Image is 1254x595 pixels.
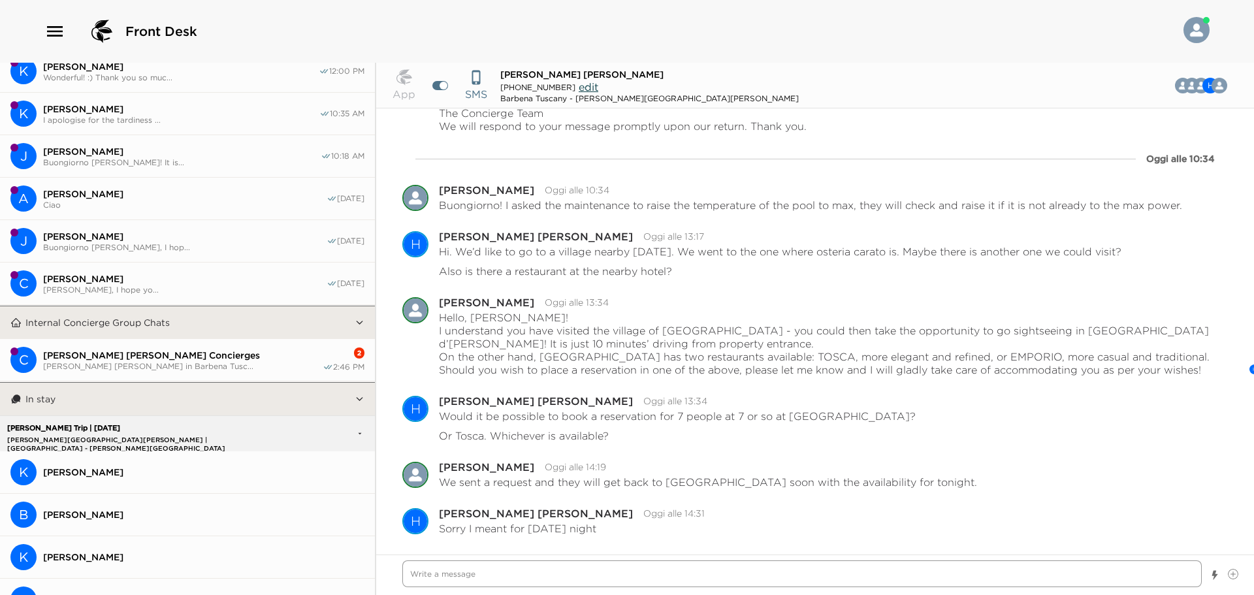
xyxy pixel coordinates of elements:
[465,86,487,102] p: SMS
[10,228,37,254] div: John Spellman
[402,297,428,323] img: A
[10,58,37,84] div: Kelley Anderson
[330,108,364,119] span: 10:35 AM
[43,361,323,371] span: [PERSON_NAME] [PERSON_NAME] in Barbena Tusc...
[402,231,428,257] div: Hays Holladay
[337,193,364,204] span: [DATE]
[10,58,37,84] div: K
[43,242,327,252] span: Buongiorno [PERSON_NAME], I hop...
[402,185,428,211] div: Davide Poli
[125,22,197,40] span: Front Desk
[402,396,428,422] div: Hays Holladay
[10,347,37,373] div: C
[43,466,364,478] span: [PERSON_NAME]
[10,544,37,570] div: K
[643,231,704,242] time: 2025-10-02T11:17:55.145Z
[43,188,327,200] span: [PERSON_NAME]
[10,544,37,570] div: Kevin Schmeits Jr
[10,143,37,169] div: Joshua Weingast
[402,297,428,323] div: Arianna Paluffi
[439,410,916,423] p: Would it be possible to book a reservation for 7 people at 7 or so at [GEOGRAPHIC_DATA]?
[500,69,664,80] span: [PERSON_NAME] [PERSON_NAME]
[439,185,534,195] div: [PERSON_NAME]
[579,80,598,93] span: edit
[1146,152,1215,165] div: Oggi alle 10:34
[331,151,364,161] span: 10:18 AM
[329,66,364,76] span: 12:00 PM
[439,199,1182,212] p: Buongiorno! I asked the maintenance to raise the temperature of the pool to max, they will check ...
[10,459,37,485] div: Kevin Schmeits
[43,72,319,82] span: Wonderful! :) Thank you so muc...
[439,265,672,278] p: Also is there a restaurant at the nearby hotel?
[354,347,364,359] div: 2
[86,16,118,47] img: logo
[43,200,327,210] span: Ciao
[10,270,37,297] div: Casali di Casole Concierge Team
[439,508,633,519] div: [PERSON_NAME] [PERSON_NAME]
[4,424,286,432] p: [PERSON_NAME] Trip | [DATE]
[643,395,707,407] time: 2025-10-02T11:34:23.885Z
[402,560,1202,587] textarea: Write a message
[439,462,534,472] div: [PERSON_NAME]
[10,502,37,528] div: Becky Schmeits
[43,509,364,521] span: [PERSON_NAME]
[22,383,355,415] button: In stay
[1212,78,1227,93] div: Casali di Casole Concierge Team
[1183,17,1210,43] img: User
[43,157,321,167] span: Buongiorno [PERSON_NAME]! It is...
[402,185,428,211] img: D
[10,101,37,127] div: K
[333,362,364,372] span: 2:46 PM
[439,311,1228,376] p: Hello, [PERSON_NAME]! I understand you have visited the village of [GEOGRAPHIC_DATA] - you could ...
[22,306,355,339] button: Internal Concierge Group Chats
[500,93,799,103] div: Barbena Tuscany - [PERSON_NAME][GEOGRAPHIC_DATA][PERSON_NAME]
[404,396,427,422] div: H
[439,231,633,242] div: [PERSON_NAME] [PERSON_NAME]
[545,297,609,308] time: 2025-10-02T11:34:14.167Z
[43,115,319,125] span: I apologise for the tardiness ...
[10,185,37,212] div: Andrew Bosomworth
[43,146,321,157] span: [PERSON_NAME]
[25,393,56,405] p: In stay
[25,317,170,329] p: Internal Concierge Group Chats
[43,285,327,295] span: [PERSON_NAME], I hope yo...
[10,459,37,485] div: K
[4,436,286,444] p: [PERSON_NAME][GEOGRAPHIC_DATA][PERSON_NAME] | [GEOGRAPHIC_DATA] - [PERSON_NAME][GEOGRAPHIC_DATA][...
[10,185,37,212] div: A
[402,462,428,488] div: Davide Poli
[439,522,596,535] p: Sorry I meant for [DATE] night
[439,245,1121,258] p: Hi. We’d like to go to a village nearby [DATE]. We went to the one where osteria carato is. Maybe...
[404,508,427,534] div: H
[337,236,364,246] span: [DATE]
[1212,78,1227,93] img: C
[43,103,319,115] span: [PERSON_NAME]
[404,231,427,257] div: H
[43,273,327,285] span: [PERSON_NAME]
[545,184,609,196] time: 2025-10-02T08:34:53.408Z
[10,502,37,528] div: B
[10,101,37,127] div: Kip Wadsworth
[1176,72,1238,99] button: CHBDA
[1210,564,1219,587] button: Show templates
[10,228,37,254] div: J
[439,429,609,442] p: Or Tosca. Whichever is available?
[337,278,364,289] span: [DATE]
[643,507,705,519] time: 2025-10-02T12:31:12.708Z
[402,508,428,534] div: Hays Holladay
[10,270,37,297] div: C
[439,297,534,308] div: [PERSON_NAME]
[402,462,428,488] img: D
[10,143,37,169] div: J
[439,396,633,406] div: [PERSON_NAME] [PERSON_NAME]
[43,231,327,242] span: [PERSON_NAME]
[43,551,364,563] span: [PERSON_NAME]
[10,347,37,373] div: Casali di Casole
[500,82,575,92] span: [PHONE_NUMBER]
[43,349,323,361] span: [PERSON_NAME] [PERSON_NAME] Concierges
[545,461,606,473] time: 2025-10-02T12:19:32.888Z
[43,61,319,72] span: [PERSON_NAME]
[439,475,977,489] p: We sent a request and they will get back to [GEOGRAPHIC_DATA] soon with the availability for toni...
[393,86,415,102] p: App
